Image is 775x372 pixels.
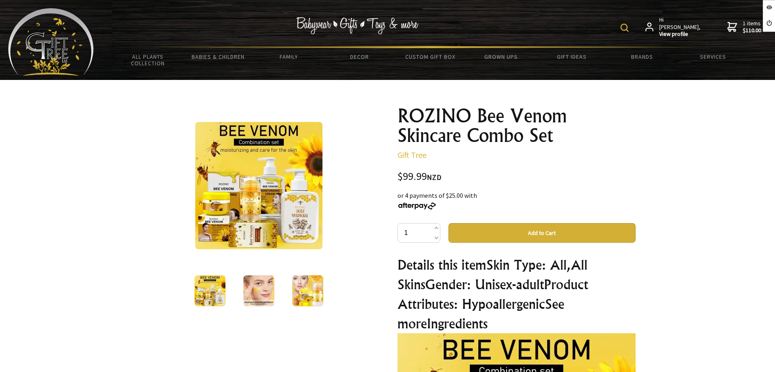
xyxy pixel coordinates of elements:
[743,20,761,34] span: 1 items
[659,31,701,38] strong: View profile
[243,275,274,306] img: ROZINO Bee Venom Skincare Combo Set
[678,48,748,65] a: Services
[8,8,94,76] img: Babyware - Gifts - Toys and more...
[743,27,761,34] strong: $110.00
[183,48,254,65] a: Babies & Children
[466,48,536,65] a: Grown Ups
[645,16,701,38] a: Hi [PERSON_NAME],View profile
[254,48,324,65] a: Family
[194,275,225,306] img: ROZINO Bee Venom Skincare Combo Set
[427,173,442,182] span: NZD
[397,171,636,182] div: $99.99
[397,202,437,210] img: Afterpay
[395,48,466,65] a: Custom Gift Box
[727,16,761,38] a: 1 items$110.00
[195,122,322,249] img: ROZINO Bee Venom Skincare Combo Set
[448,223,636,243] button: Add to Cart
[113,48,183,72] a: All Plants Collection
[397,190,636,210] div: or 4 payments of $25.00 with
[324,48,395,65] a: Decor
[296,17,418,34] img: Babywear - Gifts - Toys & more
[620,24,629,32] img: product search
[397,150,426,160] a: Gift Tree
[397,106,636,145] h1: ROZINO Bee Venom Skincare Combo Set
[536,48,607,65] a: Gift Ideas
[292,275,323,306] img: ROZINO Bee Venom Skincare Combo Set
[659,16,701,38] span: Hi [PERSON_NAME],
[607,48,678,65] a: Brands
